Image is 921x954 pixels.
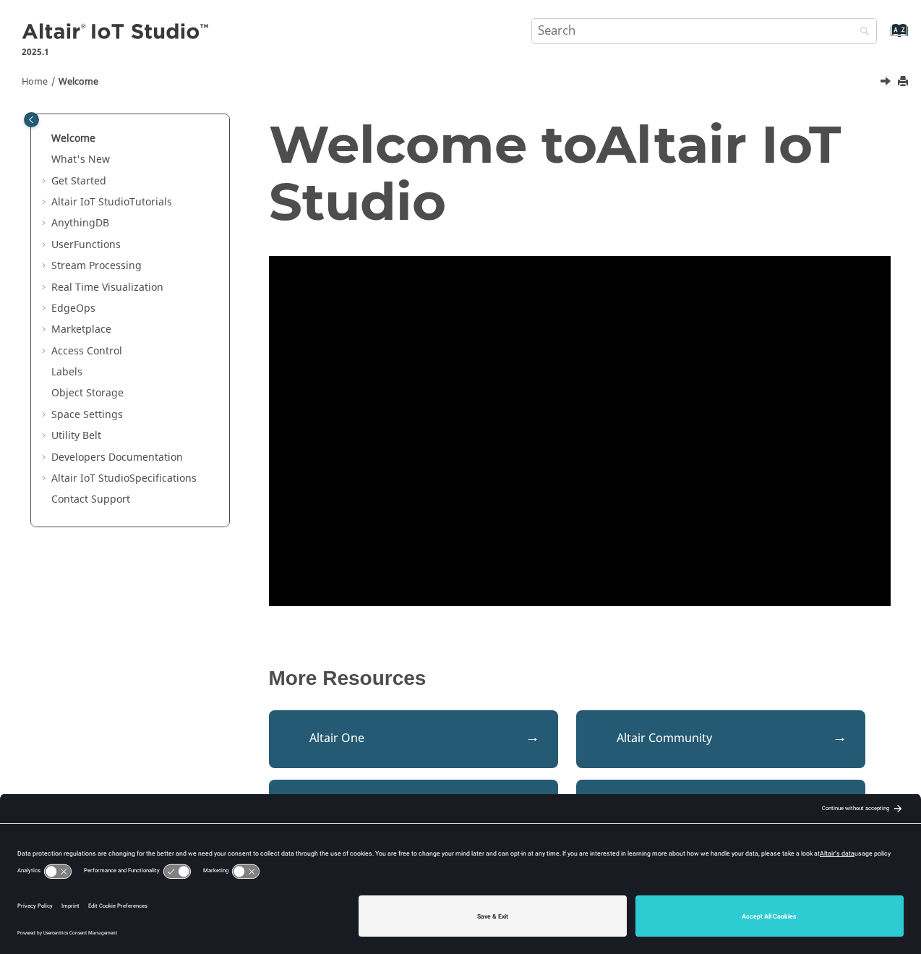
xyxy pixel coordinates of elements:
a: Welcome [51,131,95,146]
a: Stream Processing [51,258,142,273]
span: Expand Get Started [40,174,51,189]
span: Expand Marketplace [40,323,51,337]
a: Altair IoT StudioSpecifications [51,471,197,486]
a: Utility Belt [51,428,101,443]
button: Print this page [899,72,910,92]
a: Home [22,75,48,88]
img: Altair IoT Studio [22,21,211,44]
a: Space Settings [51,407,123,422]
ul: Table of Contents [40,132,220,507]
span: Altair IoT Studio [51,471,129,486]
a: UserFunctions [51,237,121,252]
a: AnythingDB [51,216,109,231]
span: Expand Developers Documentation [40,451,51,465]
a: Welcome [59,75,98,88]
a: Object Storage [51,386,124,401]
a: Next topic: What's New [881,74,893,92]
a: Contact Support [51,492,130,507]
nav: Table of Contents Container [20,116,241,919]
span: Expand UserFunctions [40,238,51,252]
a: Altair Community [576,710,865,768]
button: Toggle publishing table of content [24,112,39,127]
span: Expand Access Control [40,344,51,359]
a: Real Time Visualization [51,280,163,295]
span: Expand Real Time Visualization [40,281,51,295]
button: Search [841,18,881,46]
p: More Resources [269,667,891,690]
a: Get Started [51,174,106,189]
span: Expand Space Settings [40,408,51,422]
a: Access Control [51,344,122,359]
span: Altair IoT Studio [269,112,841,233]
h1: Welcome to [269,116,891,230]
span: Expand Utility Belt [40,429,51,443]
a: Altair Marketplace [576,780,865,838]
input: Search query [531,18,877,44]
p: 2025.1 [22,46,211,59]
span: Expand Altair IoT StudioSpecifications [40,472,51,486]
a: Altair IoT StudioTutorials [51,195,172,210]
span: Altair IoT Studio [51,195,129,210]
a: Altair Learning [269,780,558,838]
span: Functions [74,237,121,252]
a: EdgeOps [51,301,95,316]
a: Labels [51,365,82,380]
span: Expand Altair IoT StudioTutorials [40,195,51,210]
span: Expand EdgeOps [40,302,51,316]
span: Expand AnythingDB [40,216,51,231]
a: Developers Documentation [51,450,183,465]
span: Expand Stream Processing [40,259,51,273]
a: Marketplace [51,322,111,337]
a: Go to index terms page [868,30,900,45]
a: Altair One [269,710,558,768]
a: What's New [51,152,110,167]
